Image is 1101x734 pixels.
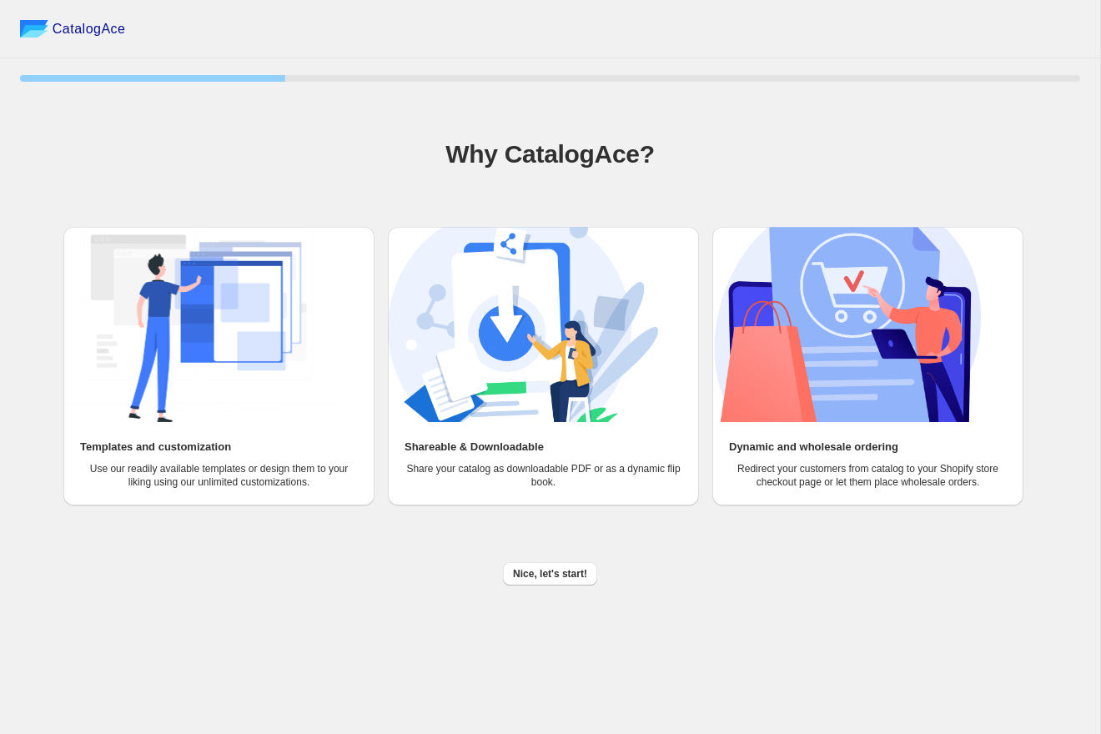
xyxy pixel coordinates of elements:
p: Redirect your customers from catalog to your Shopify store checkout page or let them place wholes... [729,462,1007,489]
h2: Templates and customization [80,439,231,455]
img: Shareable & Downloadable [388,227,658,422]
h2: Shareable & Downloadable [405,439,544,455]
span: CatalogAce [53,21,126,38]
p: Use our readily available templates or design them to your liking using our unlimited customizati... [80,462,358,489]
h1: Why CatalogAce? [20,138,1080,171]
img: catalog ace [20,20,48,38]
img: Dynamic and wholesale ordering [712,227,983,422]
img: Templates and customization [63,227,334,422]
h2: Dynamic and wholesale ordering [729,439,898,455]
button: Nice, let's start! [503,562,597,586]
span: Nice, let's start! [513,567,587,581]
p: Share your catalog as downloadable PDF or as a dynamic flip book. [405,462,682,489]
